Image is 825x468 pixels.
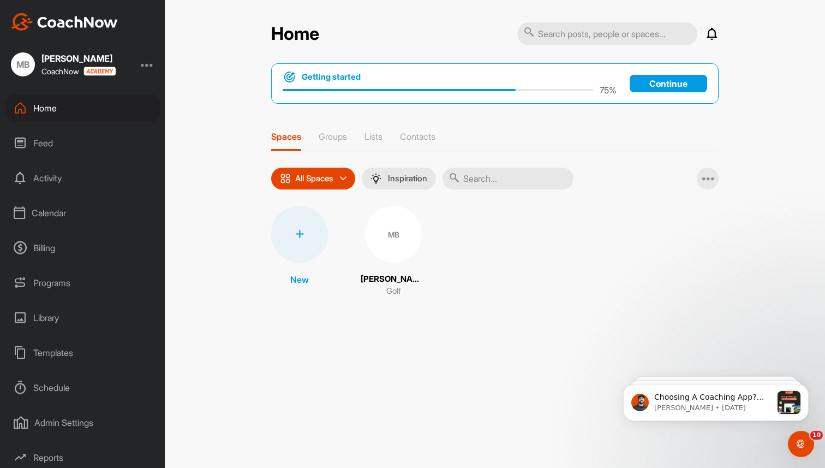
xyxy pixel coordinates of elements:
p: All Spaces [295,174,333,183]
p: Contacts [400,131,435,142]
div: MB [11,52,35,76]
div: Activity [6,164,160,192]
div: Home [6,94,160,122]
p: [PERSON_NAME] [361,273,426,286]
p: Message from Spencer, sent 41w ago [47,41,165,51]
div: [PERSON_NAME] [41,54,116,63]
p: 75 % [600,84,617,97]
div: Billing [6,234,160,262]
p: New [290,273,309,286]
img: CoachNow acadmey [83,67,116,76]
img: bullseye [283,70,296,84]
iframe: Intercom live chat [788,431,814,457]
div: Library [6,304,160,331]
p: Inspiration [388,174,427,183]
span: Choosing A Coaching App? Here's What To Look For When you’re choosing what software to use for yo... [47,31,165,246]
div: Programs [6,269,160,297]
div: Feed [6,129,160,157]
div: Admin Settings [6,409,160,436]
a: MB[PERSON_NAME]Golf [361,206,426,298]
iframe: Intercom notifications message [607,362,825,439]
p: Groups [319,131,347,142]
div: CoachNow [41,67,116,76]
h1: Getting started [302,71,361,83]
img: CoachNow [11,13,118,31]
div: Schedule [6,374,160,401]
span: 10 [810,431,823,440]
input: Search... [443,168,573,189]
a: Continue [630,75,707,92]
h2: Home [271,23,319,45]
img: menuIcon [370,173,381,184]
p: Spaces [271,131,301,142]
div: MB [365,206,422,263]
p: Lists [364,131,382,142]
p: Golf [386,285,401,298]
img: icon [280,173,291,184]
div: Templates [6,339,160,366]
input: Search posts, people or spaces... [517,22,697,45]
div: Calendar [6,199,160,227]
